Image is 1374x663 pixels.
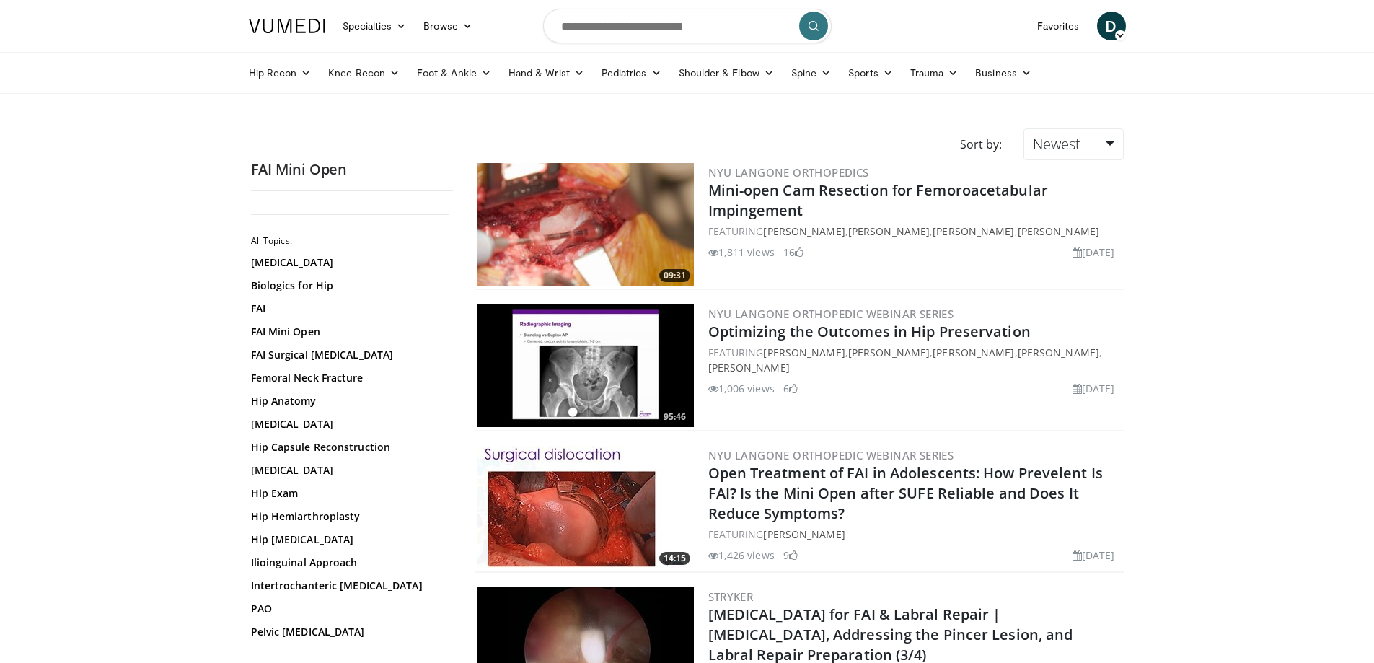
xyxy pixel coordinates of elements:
[477,446,694,568] img: 83871c16-aaa1-47b9-9735-3c8226780e75.300x170_q85_crop-smart_upscale.jpg
[763,224,845,238] a: [PERSON_NAME]
[251,371,446,385] a: Femoral Neck Fracture
[848,224,930,238] a: [PERSON_NAME]
[708,180,1048,220] a: Mini-open Cam Resection for Femoroacetabular Impingement
[708,448,954,462] a: NYU Langone Orthopedic Webinar Series
[708,345,1121,375] div: FEATURING , , , ,
[415,12,481,40] a: Browse
[408,58,500,87] a: Foot & Ankle
[477,163,694,286] img: c10b5597-8192-4cc1-b4dd-b5f59710d2c2.jpeg.300x170_q85_crop-smart_upscale.jpg
[902,58,967,87] a: Trauma
[783,381,798,396] li: 6
[708,463,1103,523] a: Open Treatment of FAI in Adolescents: How Prevelent Is FAI? Is the Mini Open after SUFE Reliable ...
[251,160,453,179] h2: FAI Mini Open
[966,58,1040,87] a: Business
[251,602,446,616] a: PAO
[708,361,790,374] a: [PERSON_NAME]
[251,417,446,431] a: [MEDICAL_DATA]
[1023,128,1123,160] a: Newest
[251,255,446,270] a: [MEDICAL_DATA]
[251,648,446,662] a: Proximal Femoral [MEDICAL_DATA]
[251,486,446,501] a: Hip Exam
[1073,381,1115,396] li: [DATE]
[593,58,670,87] a: Pediatrics
[763,527,845,541] a: [PERSON_NAME]
[708,224,1121,239] div: FEATURING , , ,
[251,463,446,478] a: [MEDICAL_DATA]
[1097,12,1126,40] a: D
[1073,245,1115,260] li: [DATE]
[251,625,446,639] a: Pelvic [MEDICAL_DATA]
[251,532,446,547] a: Hip [MEDICAL_DATA]
[251,579,446,593] a: Intertrochanteric [MEDICAL_DATA]
[708,322,1031,341] a: Optimizing the Outcomes in Hip Preservation
[1018,224,1099,238] a: [PERSON_NAME]
[477,446,694,568] a: 14:15
[477,163,694,286] a: 09:31
[251,556,446,570] a: Ilioinguinal Approach
[249,19,325,33] img: VuMedi Logo
[477,304,694,427] a: 95:46
[543,9,832,43] input: Search topics, interventions
[251,348,446,362] a: FAI Surgical [MEDICAL_DATA]
[783,548,798,563] li: 9
[763,346,845,359] a: [PERSON_NAME]
[659,269,690,282] span: 09:31
[251,509,446,524] a: Hip Hemiarthroplasty
[708,381,775,396] li: 1,006 views
[659,552,690,565] span: 14:15
[708,307,954,321] a: NYU Langone Orthopedic Webinar Series
[708,527,1121,542] div: FEATURING
[251,325,446,339] a: FAI Mini Open
[334,12,415,40] a: Specialties
[933,346,1014,359] a: [PERSON_NAME]
[949,128,1013,160] div: Sort by:
[1073,548,1115,563] li: [DATE]
[783,245,803,260] li: 16
[477,304,694,427] img: 6cc66b7b-0fde-454f-9f30-8772dc48e6aa.300x170_q85_crop-smart_upscale.jpg
[1033,134,1080,154] span: Newest
[783,58,840,87] a: Spine
[251,235,449,247] h2: All Topics:
[848,346,930,359] a: [PERSON_NAME]
[933,224,1014,238] a: [PERSON_NAME]
[659,410,690,423] span: 95:46
[670,58,783,87] a: Shoulder & Elbow
[1018,346,1099,359] a: [PERSON_NAME]
[251,302,446,316] a: FAI
[320,58,408,87] a: Knee Recon
[251,440,446,455] a: Hip Capsule Reconstruction
[500,58,593,87] a: Hand & Wrist
[708,165,869,180] a: NYU Langone Orthopedics
[708,589,754,604] a: Stryker
[708,245,775,260] li: 1,811 views
[840,58,902,87] a: Sports
[1029,12,1088,40] a: Favorites
[708,548,775,563] li: 1,426 views
[240,58,320,87] a: Hip Recon
[251,394,446,408] a: Hip Anatomy
[251,278,446,293] a: Biologics for Hip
